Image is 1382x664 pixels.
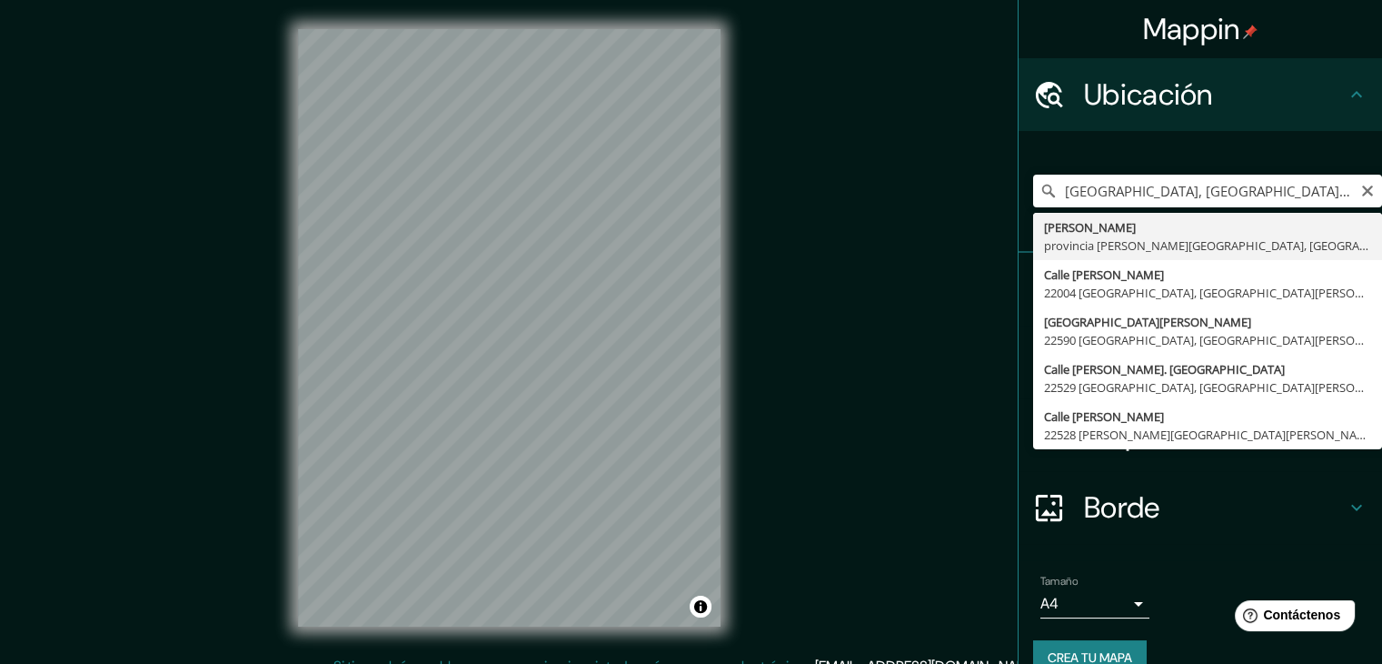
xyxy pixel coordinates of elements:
[298,29,721,627] canvas: Mapa
[1019,58,1382,131] div: Ubicación
[1040,589,1149,619] div: A4
[1019,326,1382,398] div: Estilo
[1044,408,1164,425] font: Calle [PERSON_NAME]
[1084,75,1213,114] font: Ubicación
[1040,594,1059,613] font: A4
[1019,253,1382,326] div: Patas
[1360,181,1375,198] button: Claro
[690,596,711,618] button: Activar o desactivar atribución
[1220,593,1362,644] iframe: Lanzador de widgets de ayuda
[1044,267,1164,283] font: Calle [PERSON_NAME]
[1033,175,1382,207] input: Elige tu ciudad o zona
[1044,361,1285,377] font: Calle [PERSON_NAME]. [GEOGRAPHIC_DATA]
[1019,398,1382,471] div: Disposición
[1084,488,1160,527] font: Borde
[1044,314,1251,330] font: [GEOGRAPHIC_DATA][PERSON_NAME]
[1044,219,1136,236] font: [PERSON_NAME]
[1019,471,1382,544] div: Borde
[1143,10,1240,48] font: Mappin
[1040,574,1078,589] font: Tamaño
[1243,25,1258,39] img: pin-icon.png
